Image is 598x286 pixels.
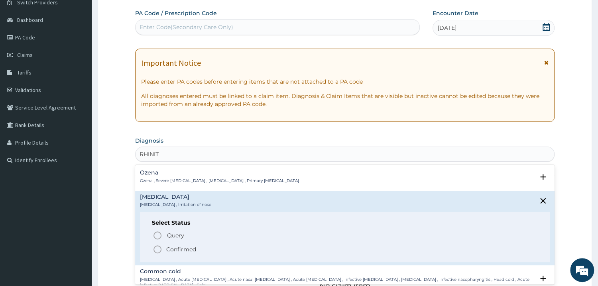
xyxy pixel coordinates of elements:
label: Encounter Date [433,9,478,17]
i: open select status [538,172,548,182]
div: Minimize live chat window [131,4,150,23]
textarea: Type your message and hit 'Enter' [4,196,152,224]
label: PA Code / Prescription Code [135,9,217,17]
h6: Select Status [152,220,538,226]
p: Ozena , Severe [MEDICAL_DATA] , [MEDICAL_DATA] , Primary [MEDICAL_DATA] [140,178,299,184]
span: Query [167,231,184,239]
p: All diagnoses entered must be linked to a claim item. Diagnosis & Claim Items that are visible bu... [141,92,549,108]
i: close select status [538,196,548,206]
h4: [MEDICAL_DATA] [140,194,211,200]
p: Confirmed [166,245,196,253]
span: [DATE] [438,24,456,32]
i: status option query [153,231,162,240]
img: d_794563401_company_1708531726252_794563401 [15,40,32,60]
h1: Important Notice [141,59,201,67]
div: Enter Code(Secondary Care Only) [140,23,233,31]
h4: Ozena [140,170,299,176]
h4: Common cold [140,268,534,274]
span: Dashboard [17,16,43,24]
i: status option filled [153,245,162,254]
p: [MEDICAL_DATA] , Irritation of nose [140,202,211,208]
label: Diagnosis [135,137,163,145]
span: We're online! [46,90,110,170]
span: Claims [17,51,33,59]
p: Please enter PA codes before entering items that are not attached to a PA code [141,78,549,86]
span: Tariffs [17,69,31,76]
div: Chat with us now [41,45,134,55]
i: open select status [538,274,548,283]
